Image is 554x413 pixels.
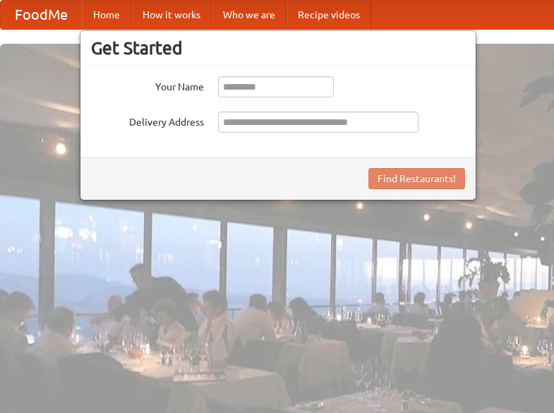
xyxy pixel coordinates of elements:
[131,1,212,29] a: How it works
[91,37,465,59] h3: Get Started
[287,1,371,29] a: Recipe videos
[82,1,131,29] a: Home
[91,112,204,129] label: Delivery Address
[91,76,204,94] label: Your Name
[212,1,287,29] a: Who we are
[1,1,82,29] a: FoodMe
[368,168,465,189] button: Find Restaurants!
